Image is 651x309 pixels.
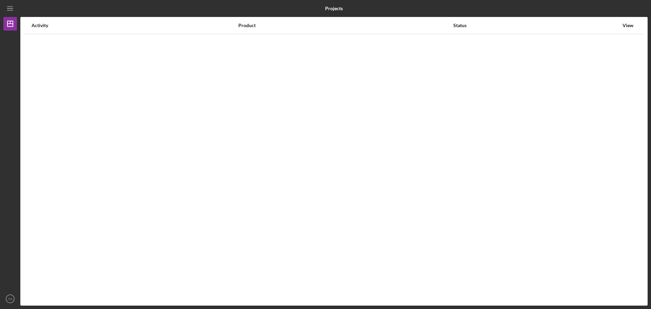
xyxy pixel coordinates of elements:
[3,292,17,306] button: TS
[8,297,12,301] text: TS
[619,23,636,28] div: View
[238,23,453,28] div: Product
[325,6,343,11] b: Projects
[32,23,238,28] div: Activity
[453,23,619,28] div: Status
